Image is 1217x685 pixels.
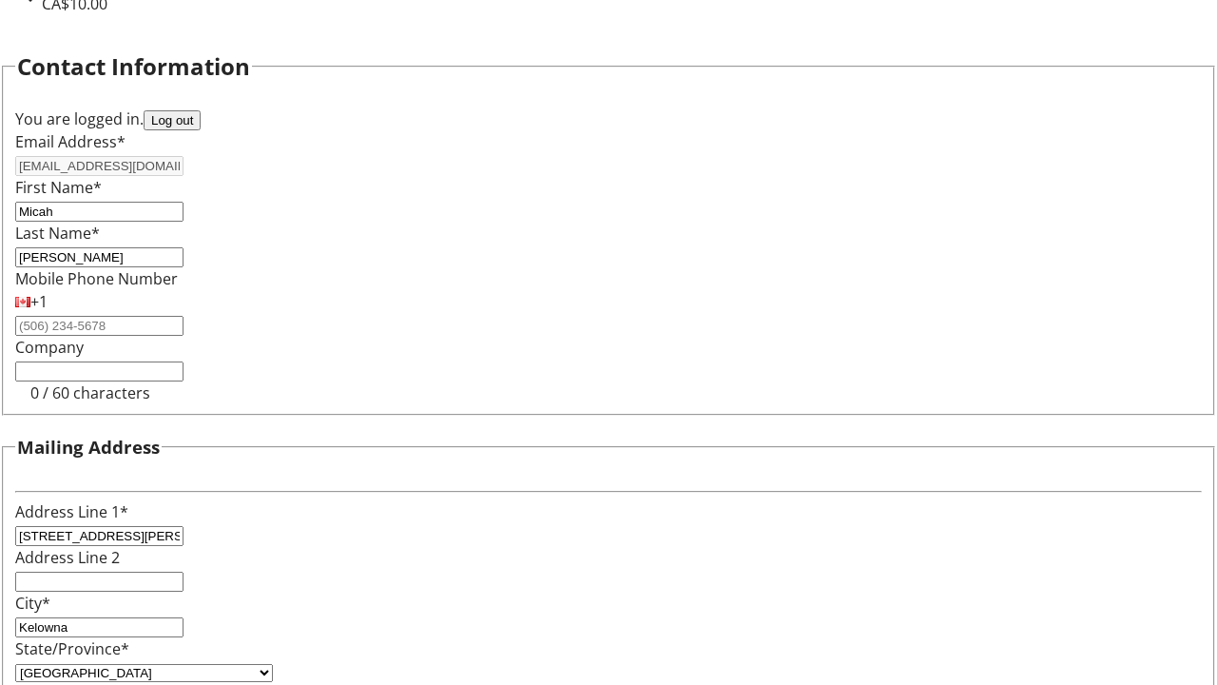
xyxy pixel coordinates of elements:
button: Log out [144,110,201,130]
label: First Name* [15,177,102,198]
div: You are logged in. [15,108,1202,130]
input: City [15,617,184,637]
tr-character-limit: 0 / 60 characters [30,382,150,403]
h3: Mailing Address [17,434,160,460]
label: Mobile Phone Number [15,268,178,289]
label: Address Line 1* [15,501,128,522]
input: Address [15,526,184,546]
label: State/Province* [15,638,129,659]
label: City* [15,593,50,614]
label: Email Address* [15,131,126,152]
input: (506) 234-5678 [15,316,184,336]
h2: Contact Information [17,49,250,84]
label: Last Name* [15,223,100,244]
label: Address Line 2 [15,547,120,568]
label: Company [15,337,84,358]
